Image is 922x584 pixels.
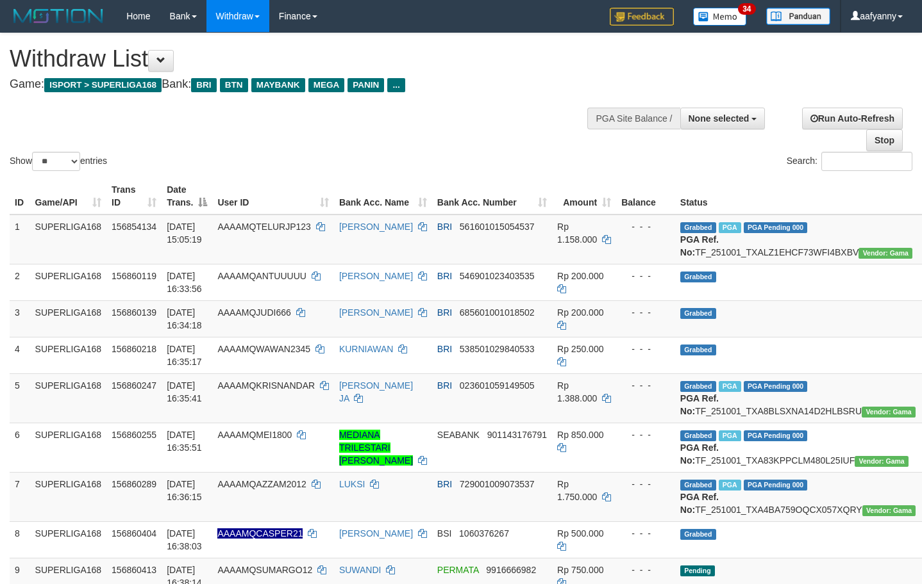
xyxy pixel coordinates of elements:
span: AAAAMQTELURJP123 [217,222,311,232]
label: Search: [787,152,912,171]
span: Marked by aafsengchandara [719,381,741,392]
div: - - - [621,343,670,355]
span: [DATE] 16:34:18 [167,307,202,330]
div: - - - [621,428,670,441]
td: 7 [10,472,30,521]
span: BRI [437,222,452,232]
div: - - - [621,306,670,319]
td: SUPERLIGA168 [30,215,107,264]
b: PGA Ref. No: [680,393,719,416]
td: TF_251001_TXA4BA759OQCX057XQRY [675,472,921,521]
span: [DATE] 16:38:03 [167,528,202,551]
span: 156860255 [112,430,156,440]
span: BTN [220,78,248,92]
span: Copy 9916666982 to clipboard [486,565,536,575]
span: Rp 850.000 [557,430,603,440]
select: Showentries [32,152,80,171]
span: ISPORT > SUPERLIGA168 [44,78,162,92]
td: TF_251001_TXA8BLSXNA14D2HLBSRU [675,373,921,423]
span: [DATE] 16:36:15 [167,479,202,502]
span: 156860139 [112,307,156,318]
span: [DATE] 16:35:51 [167,430,202,453]
span: BRI [191,78,216,92]
span: SEABANK [437,430,480,440]
span: BRI [437,479,452,489]
a: [PERSON_NAME] [339,307,413,318]
input: Search: [821,152,912,171]
a: KURNIAWAN [339,344,394,354]
th: Date Trans.: activate to sort column descending [162,178,212,215]
span: None selected [689,113,750,124]
span: AAAAMQAZZAM2012 [217,479,306,489]
span: Copy 546901023403535 to clipboard [460,271,535,281]
span: MEGA [308,78,345,92]
span: Grabbed [680,345,716,355]
span: Rp 250.000 [557,344,603,354]
img: panduan.png [766,8,830,25]
div: - - - [621,527,670,540]
span: Grabbed [680,529,716,540]
th: Amount: activate to sort column ascending [552,178,616,215]
h4: Game: Bank: [10,78,602,91]
th: Status [675,178,921,215]
span: Rp 1.750.000 [557,479,597,502]
img: MOTION_logo.png [10,6,107,26]
th: Game/API: activate to sort column ascending [30,178,107,215]
span: Marked by aafsengchandara [719,430,741,441]
td: TF_251001_TXALZ1EHCF73WFI4BXBV [675,215,921,264]
span: PANIN [348,78,384,92]
span: MAYBANK [251,78,305,92]
span: Copy 685601001018502 to clipboard [460,307,535,318]
span: AAAAMQSUMARGO12 [217,565,312,575]
span: Rp 1.388.000 [557,380,597,403]
th: Trans ID: activate to sort column ascending [106,178,162,215]
td: SUPERLIGA168 [30,264,107,300]
span: 156860413 [112,565,156,575]
span: PGA Pending [744,381,808,392]
td: 8 [10,521,30,558]
th: Bank Acc. Name: activate to sort column ascending [334,178,432,215]
span: ... [387,78,405,92]
a: SUWANDI [339,565,381,575]
span: AAAAMQKRISNANDAR [217,380,315,391]
td: SUPERLIGA168 [30,337,107,373]
span: BRI [437,380,452,391]
b: PGA Ref. No: [680,234,719,257]
span: AAAAMQANTUUUUU [217,271,306,281]
span: 156854134 [112,222,156,232]
span: BSI [437,528,452,539]
span: [DATE] 15:05:19 [167,222,202,245]
span: PGA Pending [744,480,808,491]
span: Copy 561601015054537 to clipboard [460,222,535,232]
a: [PERSON_NAME] [339,271,413,281]
span: Copy 1060376267 to clipboard [459,528,509,539]
span: PGA Pending [744,222,808,233]
th: ID [10,178,30,215]
div: - - - [621,564,670,576]
span: [DATE] 16:35:41 [167,380,202,403]
div: - - - [621,478,670,491]
span: Nama rekening ada tanda titik/strip, harap diedit [217,528,303,539]
img: Button%20Memo.svg [693,8,747,26]
span: PERMATA [437,565,479,575]
h1: Withdraw List [10,46,602,72]
a: [PERSON_NAME] [339,222,413,232]
td: SUPERLIGA168 [30,373,107,423]
td: 6 [10,423,30,472]
td: SUPERLIGA168 [30,300,107,337]
a: [PERSON_NAME] [339,528,413,539]
div: - - - [621,220,670,233]
td: TF_251001_TXA83KPPCLM480L25IUF [675,423,921,472]
span: 156860119 [112,271,156,281]
button: None selected [680,108,766,129]
span: Marked by aafsengchandara [719,480,741,491]
td: 5 [10,373,30,423]
span: Grabbed [680,381,716,392]
span: Copy 901143176791 to clipboard [487,430,547,440]
span: BRI [437,307,452,318]
span: Marked by aafsengchandara [719,222,741,233]
td: SUPERLIGA168 [30,521,107,558]
span: Vendor URL: https://trx31.1velocity.biz [862,505,916,516]
span: AAAAMQJUDI666 [217,307,290,318]
span: PGA Pending [744,430,808,441]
